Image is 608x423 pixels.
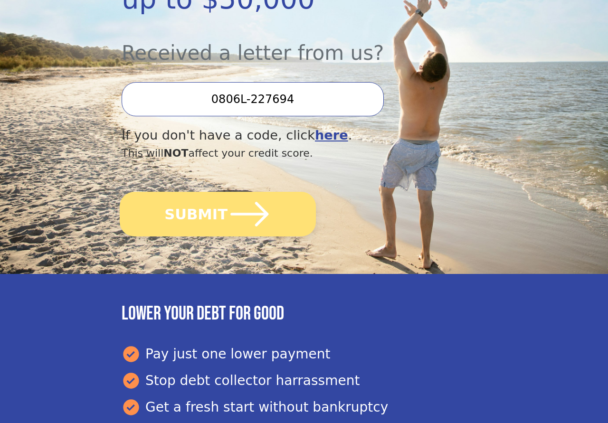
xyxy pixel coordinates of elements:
[122,344,486,364] div: Pay just one lower payment
[122,397,486,417] div: Get a fresh start without bankruptcy
[163,147,188,159] span: NOT
[122,126,432,145] div: If you don't have a code, click .
[122,371,486,391] div: Stop debt collector harrassment
[122,82,384,116] input: Enter your Offer Code:
[122,20,432,68] div: Received a letter from us?
[120,192,316,236] button: SUBMIT
[315,128,348,142] a: here
[122,302,486,325] h3: Lower your debt for good
[122,145,432,161] div: This will affect your credit score.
